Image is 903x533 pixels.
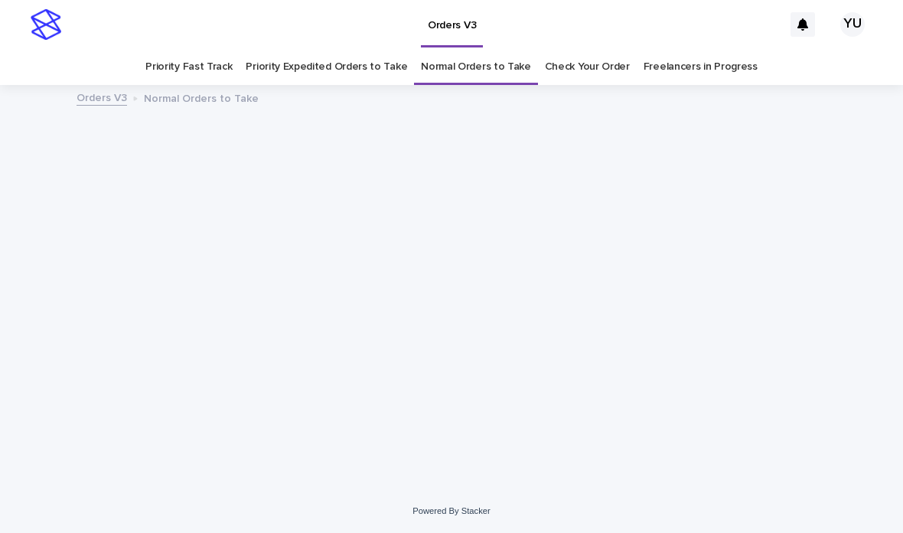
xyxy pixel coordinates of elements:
[840,12,865,37] div: YU
[246,49,407,85] a: Priority Expedited Orders to Take
[77,88,127,106] a: Orders V3
[412,506,490,515] a: Powered By Stacker
[144,89,259,106] p: Normal Orders to Take
[545,49,630,85] a: Check Your Order
[421,49,531,85] a: Normal Orders to Take
[31,9,61,40] img: stacker-logo-s-only.png
[145,49,232,85] a: Priority Fast Track
[644,49,758,85] a: Freelancers in Progress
